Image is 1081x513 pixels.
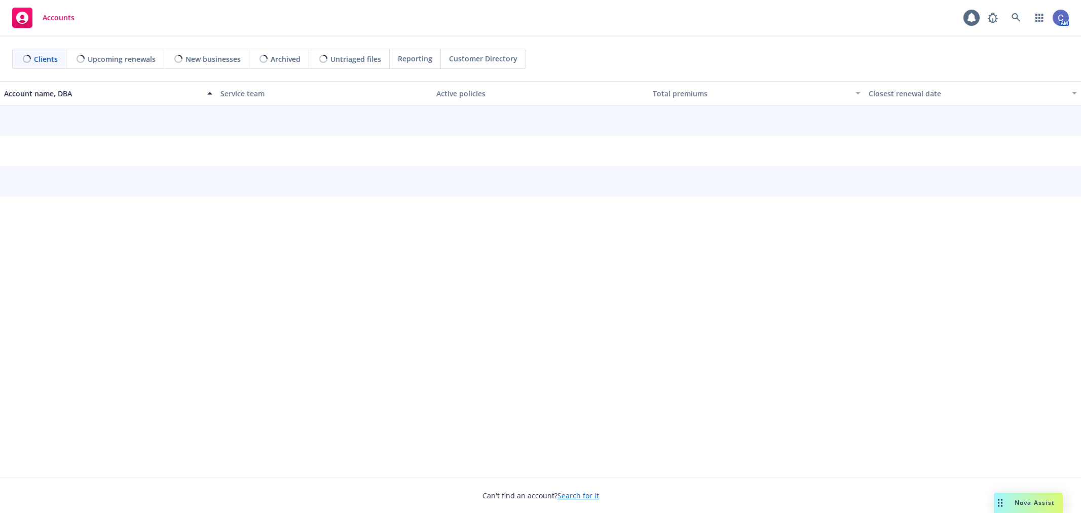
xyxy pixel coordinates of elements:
button: Service team [216,81,433,105]
span: Accounts [43,14,74,22]
a: Switch app [1029,8,1050,28]
img: photo [1053,10,1069,26]
div: Service team [220,88,429,99]
span: Customer Directory [449,53,517,64]
button: Active policies [432,81,649,105]
span: Nova Assist [1015,498,1055,507]
button: Closest renewal date [865,81,1081,105]
a: Search for it [557,491,599,500]
span: Upcoming renewals [88,54,156,64]
div: Drag to move [994,493,1007,513]
span: Archived [271,54,301,64]
div: Closest renewal date [869,88,1066,99]
a: Report a Bug [983,8,1003,28]
span: Can't find an account? [482,490,599,501]
span: Untriaged files [330,54,381,64]
a: Search [1006,8,1026,28]
button: Nova Assist [994,493,1063,513]
div: Active policies [436,88,645,99]
span: Clients [34,54,58,64]
span: Reporting [398,53,432,64]
div: Total premiums [653,88,850,99]
span: New businesses [185,54,241,64]
button: Total premiums [649,81,865,105]
div: Account name, DBA [4,88,201,99]
a: Accounts [8,4,79,32]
